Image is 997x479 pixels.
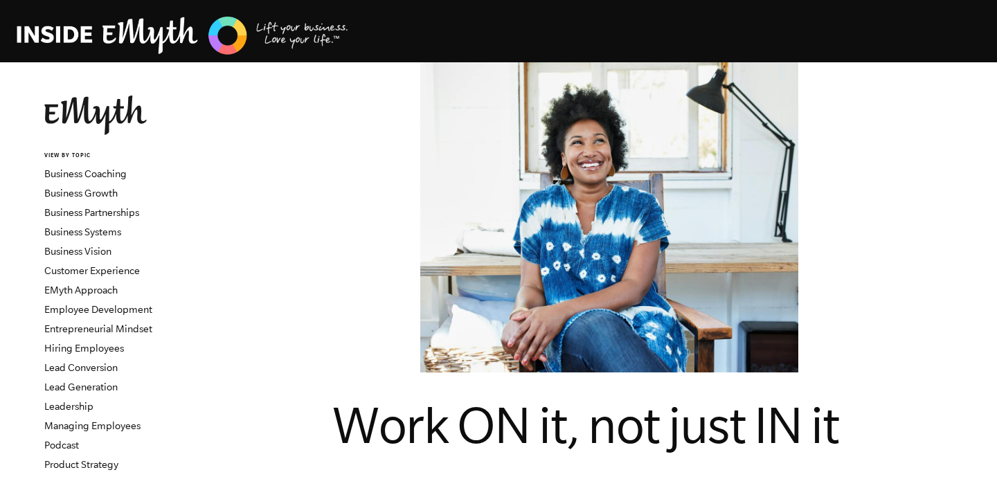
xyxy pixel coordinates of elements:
a: EMyth Approach [44,284,118,296]
a: Lead Generation [44,381,118,392]
a: Business Systems [44,226,121,237]
a: Business Partnerships [44,207,139,218]
a: Podcast [44,440,79,451]
h6: VIEW BY TOPIC [44,152,211,161]
img: EMyth [44,96,147,135]
a: Leadership [44,401,93,412]
img: EMyth Business Coaching [17,15,349,57]
a: Business Growth [44,188,118,199]
a: Employee Development [44,304,152,315]
a: Product Strategy [44,459,118,470]
a: Managing Employees [44,420,141,431]
a: Customer Experience [44,265,140,276]
a: Lead Conversion [44,362,118,373]
a: Hiring Employees [44,343,124,354]
span: Work ON it, not just IN it [332,397,838,453]
a: Business Vision [44,246,111,257]
a: Entrepreneurial Mindset [44,323,152,334]
a: Business Coaching [44,168,127,179]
